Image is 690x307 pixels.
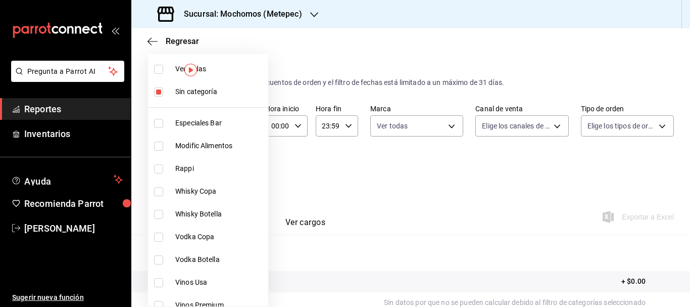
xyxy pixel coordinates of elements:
[175,277,264,288] span: Vinos Usa
[175,118,264,128] span: Especiales Bar
[175,64,264,74] span: Ver todas
[175,232,264,242] span: Vodka Copa
[175,254,264,265] span: Vodka Botella
[175,163,264,174] span: Rappi
[175,141,264,151] span: Modific Alimentos
[175,209,264,220] span: Whisky Botella
[175,86,264,97] span: Sin categoría
[184,64,197,76] img: Tooltip marker
[175,186,264,197] span: Whisky Copa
